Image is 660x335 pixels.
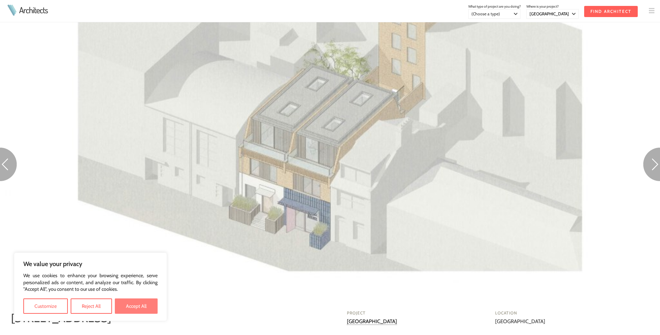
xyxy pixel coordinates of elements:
[643,148,660,184] a: Go to next photo
[584,6,638,17] input: Find Architect
[23,260,158,268] p: We value your privacy
[495,310,638,326] div: [GEOGRAPHIC_DATA]
[11,310,319,327] h1: [STREET_ADDRESS]
[347,318,397,325] a: [GEOGRAPHIC_DATA]
[115,298,158,314] button: Accept All
[643,148,660,181] img: Next
[495,310,638,316] h4: Location
[23,298,68,314] button: Customize
[468,4,521,9] span: What type of project are you doing?
[23,272,158,293] p: We use cookies to enhance your browsing experience, serve personalized ads or content, and analyz...
[71,298,112,314] button: Reject All
[19,6,48,14] a: Architects
[6,5,18,16] img: Architects
[347,310,490,316] h4: Project
[526,4,559,9] span: Where is your project?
